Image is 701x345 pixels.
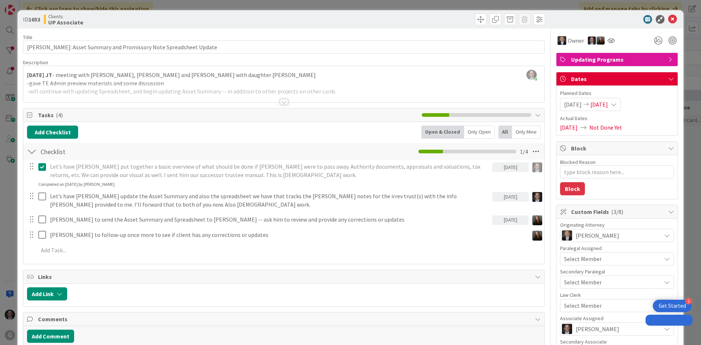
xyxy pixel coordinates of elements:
[532,162,542,172] img: JT
[562,230,572,241] img: BG
[568,36,584,45] span: Owner
[50,215,489,224] p: [PERSON_NAME] to send the Asset Summary and Spreadsheet to [PERSON_NAME] -- ask him to review and...
[532,231,542,241] img: AM
[560,159,595,165] label: Blocked Reason
[653,300,692,312] div: Open Get Started checklist, remaining modules: 1
[50,162,489,179] p: Let’s have [PERSON_NAME] put together a basic overview of what should be done if [PERSON_NAME] we...
[492,215,529,225] div: [DATE]
[492,162,529,172] div: [DATE]
[27,71,541,79] p: - meeting with [PERSON_NAME], [PERSON_NAME] and [PERSON_NAME] with daughter [PERSON_NAME]
[27,71,52,78] strong: [DATE] JT
[38,111,418,119] span: Tasks
[560,89,674,97] span: Planned Dates
[560,246,674,251] div: Paralegal Assigned
[28,16,40,23] b: 1653
[27,330,74,343] button: Add Comment
[564,301,602,310] span: Select Member
[562,324,572,334] img: JT
[560,316,674,321] div: Associate Assigned
[560,292,674,298] div: Law Clerk
[560,222,674,227] div: Originating Attorney
[571,207,664,216] span: Custom Fields
[558,36,566,45] img: BG
[27,79,541,88] p: -gave TE Admin preview materials and some discussion
[576,325,619,333] span: [PERSON_NAME]
[23,15,40,24] span: ID
[571,74,664,83] span: Dates
[588,37,596,45] img: JT
[48,19,83,25] b: UP Associate
[512,126,541,139] div: Only Mine
[520,147,528,156] span: 1 / 4
[38,315,531,323] span: Comments
[564,278,602,287] span: Select Member
[560,339,674,344] div: Secondary Associate
[492,192,529,202] div: [DATE]
[590,100,608,109] span: [DATE]
[526,70,537,80] img: pCtiUecoMaor5FdWssMd58zeQM0RUorB.jpg
[23,59,48,66] span: Description
[48,14,83,19] span: Clients
[597,37,605,45] img: AM
[564,254,602,263] span: Select Member
[50,231,526,239] p: [PERSON_NAME] to follow-up once more to see if client has any corrections or updates
[532,215,542,225] img: AM
[421,126,464,139] div: Open & Closed
[564,100,582,109] span: [DATE]
[38,272,531,281] span: Links
[611,208,623,215] span: ( 3/8 )
[571,144,664,153] span: Block
[27,126,78,139] button: Add Checklist
[589,123,622,132] span: Not Done Yet
[464,126,495,139] div: Only Open
[576,231,619,240] span: [PERSON_NAME]
[38,145,202,158] input: Add Checklist...
[560,269,674,274] div: Secondary Paralegal
[27,287,67,300] button: Add Link
[571,55,664,64] span: Updating Programs
[23,41,545,54] input: type card name here...
[560,123,578,132] span: [DATE]
[659,302,686,310] div: Get Started
[50,192,489,208] p: Let’s have [PERSON_NAME] update the Asset Summary and also the spreadsheet we have that tracks th...
[560,182,585,195] button: Block
[498,126,512,139] div: All
[38,181,115,188] div: Completed on [DATE] by [PERSON_NAME]
[56,111,63,119] span: ( 4 )
[532,192,542,202] img: JT
[23,34,32,41] label: Title
[685,298,692,304] div: 1
[560,115,674,122] span: Actual Dates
